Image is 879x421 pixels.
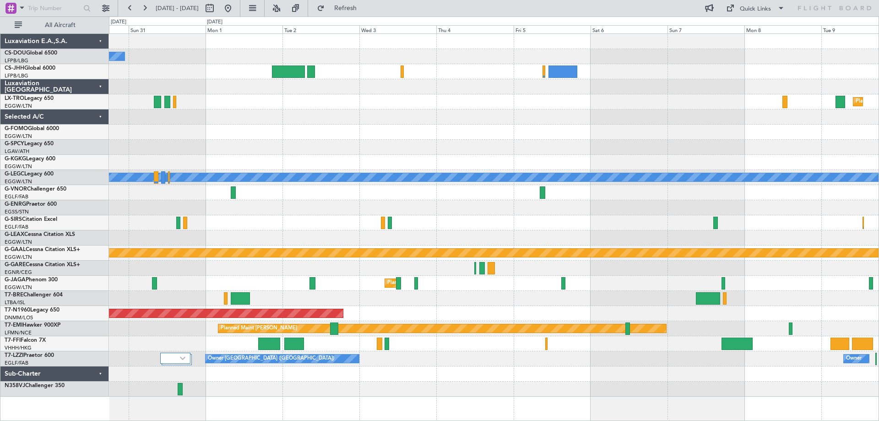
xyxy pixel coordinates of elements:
a: G-FOMOGlobal 6000 [5,126,59,131]
span: G-SIRS [5,217,22,222]
button: All Aircraft [10,18,99,33]
a: G-KGKGLegacy 600 [5,156,55,162]
a: G-VNORChallenger 650 [5,186,66,192]
a: T7-N1960Legacy 650 [5,307,60,313]
a: G-JAGAPhenom 300 [5,277,58,283]
a: EGGW/LTN [5,133,32,140]
div: Planned Maint [PERSON_NAME] [221,322,297,335]
span: G-GAAL [5,247,26,252]
a: EGLF/FAB [5,193,28,200]
span: G-GARE [5,262,26,268]
a: LTBA/ISL [5,299,25,306]
div: Sun 7 [667,25,744,33]
div: [DATE] [111,18,126,26]
a: EGGW/LTN [5,284,32,291]
div: Owner [GEOGRAPHIC_DATA] ([GEOGRAPHIC_DATA]) [208,352,334,366]
a: CS-DOUGlobal 6500 [5,50,57,56]
div: Fri 5 [514,25,591,33]
a: N358VJChallenger 350 [5,383,65,388]
a: T7-BREChallenger 604 [5,292,63,298]
span: LX-TRO [5,96,24,101]
span: G-FOMO [5,126,28,131]
a: G-ENRGPraetor 600 [5,202,57,207]
span: All Aircraft [24,22,97,28]
a: EGLF/FAB [5,224,28,230]
a: CS-JHHGlobal 6000 [5,66,55,71]
a: LFMN/NCE [5,329,32,336]
a: EGNR/CEG [5,269,32,276]
a: T7-LZZIPraetor 600 [5,353,54,358]
span: T7-BRE [5,292,23,298]
a: T7-EMIHawker 900XP [5,323,60,328]
a: EGGW/LTN [5,103,32,109]
div: Sat 6 [591,25,667,33]
span: N358VJ [5,383,25,388]
span: CS-DOU [5,50,26,56]
a: EGLF/FAB [5,360,28,366]
span: T7-LZZI [5,353,23,358]
div: Sun 31 [129,25,206,33]
a: EGGW/LTN [5,163,32,170]
span: CS-JHH [5,66,24,71]
div: Thu 4 [436,25,513,33]
a: G-GARECessna Citation XLS+ [5,262,80,268]
a: G-LEGCLegacy 600 [5,171,54,177]
a: DNMM/LOS [5,314,33,321]
span: G-LEAX [5,232,24,237]
a: G-SPCYLegacy 650 [5,141,54,147]
a: G-SIRSCitation Excel [5,217,57,222]
a: EGSS/STN [5,208,29,215]
div: Owner [846,352,862,366]
div: Planned Maint [GEOGRAPHIC_DATA] ([GEOGRAPHIC_DATA]) [387,276,532,290]
span: G-LEGC [5,171,24,177]
a: LGAV/ATH [5,148,29,155]
span: Refresh [326,5,365,11]
a: LFPB/LBG [5,57,28,64]
a: EGGW/LTN [5,239,32,246]
button: Refresh [313,1,368,16]
span: G-KGKG [5,156,26,162]
div: [DATE] [207,18,222,26]
span: G-VNOR [5,186,27,192]
a: LFPB/LBG [5,72,28,79]
img: arrow-gray.svg [180,356,185,360]
span: T7-N1960 [5,307,30,313]
div: Quick Links [740,5,771,14]
span: G-ENRG [5,202,26,207]
a: G-LEAXCessna Citation XLS [5,232,75,237]
span: G-SPCY [5,141,24,147]
div: Wed 3 [359,25,436,33]
span: T7-EMI [5,323,22,328]
input: Trip Number [28,1,81,15]
a: VHHH/HKG [5,344,32,351]
a: G-GAALCessna Citation XLS+ [5,247,80,252]
a: T7-FFIFalcon 7X [5,338,46,343]
span: [DATE] - [DATE] [156,4,199,12]
span: T7-FFI [5,338,21,343]
a: EGGW/LTN [5,254,32,261]
a: EGGW/LTN [5,178,32,185]
span: G-JAGA [5,277,26,283]
div: Mon 8 [744,25,821,33]
a: LX-TROLegacy 650 [5,96,54,101]
div: Mon 1 [206,25,282,33]
div: Tue 2 [282,25,359,33]
button: Quick Links [722,1,789,16]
